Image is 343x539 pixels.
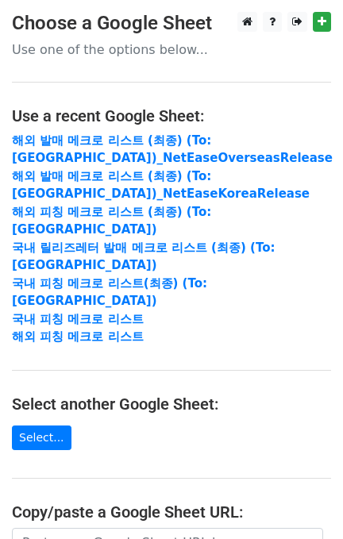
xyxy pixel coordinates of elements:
a: Select... [12,425,71,450]
a: 해외 발매 메크로 리스트 (최종) (To: [GEOGRAPHIC_DATA])_NetEaseOverseasRelease [12,133,333,166]
a: 해외 발매 메크로 리스트 (최종) (To: [GEOGRAPHIC_DATA])_NetEaseKoreaRelease [12,169,310,202]
h4: Use a recent Google Sheet: [12,106,331,125]
a: 해외 피칭 메크로 리스트 [12,329,144,344]
a: 국내 릴리즈레터 발매 메크로 리스트 (최종) (To:[GEOGRAPHIC_DATA]) [12,241,275,273]
p: Use one of the options below... [12,41,331,58]
h3: Choose a Google Sheet [12,12,331,35]
a: 국내 피칭 메크로 리스트 [12,312,144,326]
h4: Copy/paste a Google Sheet URL: [12,502,331,522]
a: 국내 피칭 메크로 리스트(최종) (To:[GEOGRAPHIC_DATA]) [12,276,207,309]
h4: Select another Google Sheet: [12,395,331,414]
a: 해외 피칭 메크로 리스트 (최종) (To:[GEOGRAPHIC_DATA]) [12,205,211,237]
